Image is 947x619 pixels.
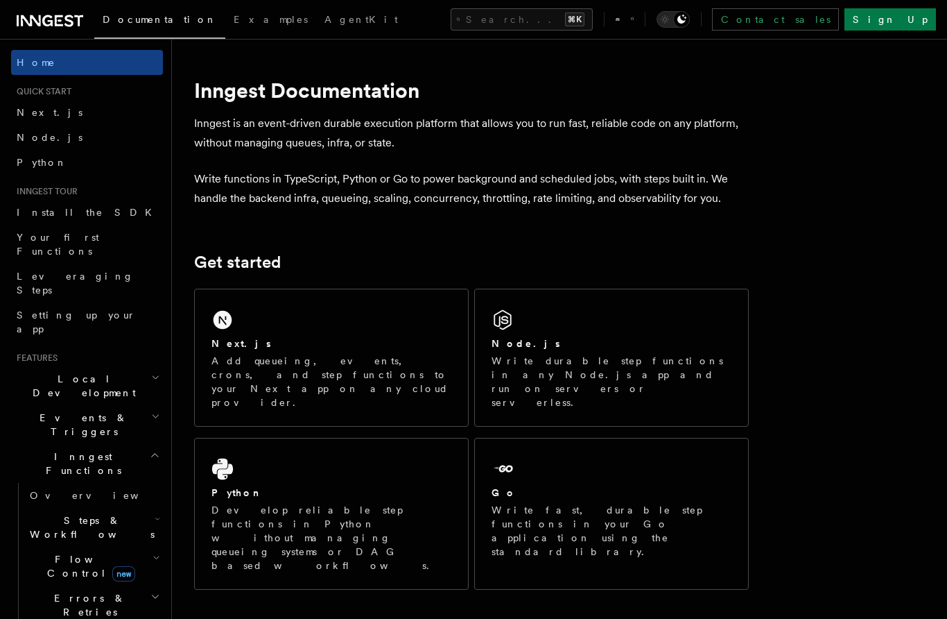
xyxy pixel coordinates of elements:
span: Python [17,157,67,168]
a: Next.js [11,100,163,125]
a: PythonDevelop reliable step functions in Python without managing queueing systems or DAG based wo... [194,438,469,590]
button: Steps & Workflows [24,508,163,547]
span: Overview [30,490,173,501]
p: Write functions in TypeScript, Python or Go to power background and scheduled jobs, with steps bu... [194,169,749,208]
h2: Node.js [492,337,560,350]
span: Steps & Workflows [24,514,155,541]
a: Node.js [11,125,163,150]
p: Develop reliable step functions in Python without managing queueing systems or DAG based workflows. [211,503,451,573]
p: Add queueing, events, crons, and step functions to your Next app on any cloud provider. [211,354,451,409]
h2: Python [211,486,263,500]
span: Inngest Functions [11,450,150,477]
a: Documentation [94,4,225,39]
p: Write fast, durable step functions in your Go application using the standard library. [492,503,731,559]
a: Install the SDK [11,200,163,225]
a: Sign Up [844,8,936,31]
span: AgentKit [324,14,398,25]
span: Leveraging Steps [17,271,134,296]
a: Examples [225,4,316,37]
span: Local Development [11,372,151,400]
button: Local Development [11,366,163,405]
a: Next.jsAdd queueing, events, crons, and step functions to your Next app on any cloud provider. [194,289,469,427]
span: Inngest tour [11,186,78,197]
span: Your first Functions [17,232,99,257]
a: Home [11,50,163,75]
button: Search...⌘K [451,8,593,31]
h2: Go [492,486,516,500]
span: Flow Control [24,552,153,580]
button: Toggle dark mode [657,11,690,28]
a: Leveraging Steps [11,264,163,303]
span: Node.js [17,132,82,143]
span: Features [11,353,58,364]
a: Your first Functions [11,225,163,264]
span: Home [17,56,55,69]
span: Install the SDK [17,207,160,218]
a: Node.jsWrite durable step functions in any Node.js app and run on servers or serverless. [474,289,749,427]
span: Examples [234,14,308,25]
button: Inngest Functions [11,444,163,483]
span: Events & Triggers [11,411,151,439]
a: Overview [24,483,163,508]
a: Setting up your app [11,303,163,341]
button: Events & Triggers [11,405,163,444]
p: Write durable step functions in any Node.js app and run on servers or serverless. [492,354,731,409]
span: Next.js [17,107,82,118]
a: Contact sales [712,8,839,31]
p: Inngest is an event-driven durable execution platform that allows you to run fast, reliable code ... [194,114,749,153]
span: Errors & Retries [24,591,150,619]
a: AgentKit [316,4,406,37]
a: Python [11,150,163,175]
span: Documentation [103,14,217,25]
span: new [112,566,135,582]
a: Get started [194,253,281,272]
span: Quick start [11,86,71,97]
a: GoWrite fast, durable step functions in your Go application using the standard library. [474,438,749,590]
span: Setting up your app [17,309,136,334]
h1: Inngest Documentation [194,78,749,103]
button: Flow Controlnew [24,547,163,586]
kbd: ⌘K [565,12,584,26]
h2: Next.js [211,337,271,350]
